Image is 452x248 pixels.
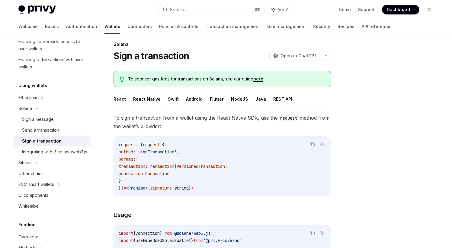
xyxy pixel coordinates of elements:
span: { [136,156,138,162]
a: Wallets [104,19,120,34]
span: from [162,231,172,236]
a: API reference [362,19,390,34]
div: Sign a transaction [22,137,62,145]
a: Whitelabel [14,201,91,212]
div: Ethereum [18,94,37,101]
button: Open in ChatGPT [269,51,321,61]
span: method [119,149,133,155]
button: React Native [133,92,161,106]
div: UI components [18,192,48,199]
button: NodeJS [231,92,248,106]
button: Copy the contents from the code block [309,140,316,148]
span: To sponsor gas fees for transactions on Solana, see our guide . [128,76,325,82]
h5: Using wallets [18,82,47,89]
span: }) [119,185,123,191]
div: Integrating with @solana/web3.js [22,148,87,155]
span: Transaction [148,164,174,169]
span: ; [213,231,215,236]
span: Connection [136,231,160,236]
span: { [133,238,136,243]
a: Enabling server-side access to user wallets [14,36,91,54]
span: from [194,238,203,243]
button: Ask AI [318,140,326,148]
span: , [225,164,227,169]
a: Connectors [127,19,152,34]
div: Bitcoin [18,159,32,166]
span: => [123,185,128,191]
span: string [174,185,189,191]
span: signature [150,185,172,191]
h5: Funding [18,221,36,228]
div: Enabling offline actions with user wallets [18,56,87,71]
span: } [119,178,121,184]
span: , [177,149,179,155]
span: '@solana/web3.js' [172,231,213,236]
a: Sign a message [14,114,91,125]
button: Java [255,92,266,106]
a: Recipes [338,19,354,34]
h1: Sign a transaction [114,50,189,61]
div: Enabling server-side access to user wallets [18,38,87,52]
svg: Tip [120,77,124,82]
a: Security [313,19,330,34]
a: Other chains [14,168,91,179]
a: Overview [14,231,91,242]
span: } [189,185,191,191]
button: Search...⌘K [159,4,264,15]
span: { [162,142,165,147]
button: Ask AI [318,229,326,237]
span: Promise [128,185,145,191]
button: REST API [273,92,292,106]
img: light logo [18,5,56,14]
span: : [133,156,136,162]
span: { [133,231,136,236]
span: : ( [136,142,143,147]
span: 'signTransaction' [136,149,177,155]
a: Welcome [18,19,38,34]
span: Dashboard [387,7,410,13]
span: connection [119,171,143,176]
span: > [191,185,194,191]
div: Sign a message [22,116,54,123]
a: Sign a transaction [14,136,91,146]
span: : [133,149,136,155]
span: params [119,156,133,162]
span: < [145,185,148,191]
span: request [119,142,136,147]
span: : [143,171,145,176]
span: Open in ChatGPT [280,53,317,59]
a: Send a transaction [14,125,91,136]
a: Dashboard [382,5,419,14]
a: Enabling offline actions with user wallets [14,54,91,72]
div: Other chains [18,170,43,177]
div: Whitelabel [18,202,40,210]
button: Copy the contents from the code block [309,229,316,237]
span: : [172,185,174,191]
div: Solana [114,41,331,47]
span: request [143,142,160,147]
span: : [145,164,148,169]
a: User management [267,19,306,34]
a: Support [358,7,375,13]
span: | [174,164,177,169]
a: Demo [339,7,351,13]
div: Overview [18,233,38,240]
button: Flutter [210,92,224,106]
span: } [160,231,162,236]
a: Integrating with @solana/web3.js [14,146,91,157]
a: Policies & controls [159,19,198,34]
span: '@privy-io/expo' [203,238,242,243]
a: UI components [14,190,91,201]
button: Ask AI [267,4,294,15]
span: import [119,238,133,243]
span: import [119,231,133,236]
span: } [191,238,194,243]
button: Toggle dark mode [424,5,434,14]
div: EVM smart wallets [18,181,54,188]
span: useEmbeddedSolanaWallet [136,238,191,243]
div: Search... [170,6,187,13]
span: : [160,142,162,147]
span: Connection [145,171,169,176]
button: Android [186,92,203,106]
span: VersionedTransaction [177,164,225,169]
